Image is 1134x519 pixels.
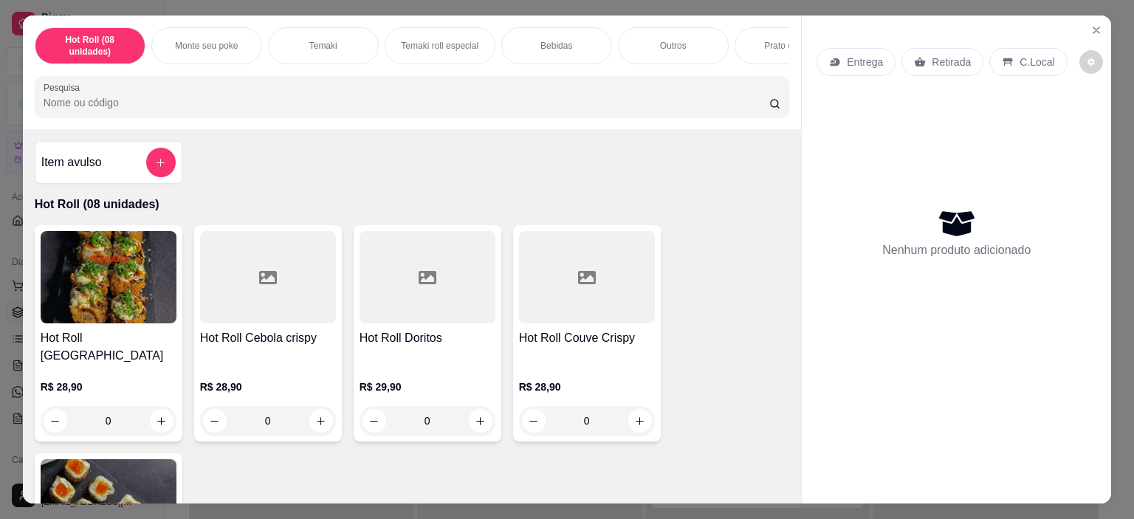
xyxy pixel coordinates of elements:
p: Bebidas [540,40,572,52]
button: increase-product-quantity [469,409,492,433]
label: Pesquisa [44,81,85,94]
p: Temaki [309,40,337,52]
h4: Item avulso [41,154,102,171]
p: Prato quente [764,40,815,52]
p: R$ 28,90 [200,379,336,394]
h4: Hot Roll Couve Crispy [519,329,655,347]
p: Entrega [847,55,883,69]
button: add-separate-item [146,148,176,177]
p: Nenhum produto adicionado [882,241,1031,259]
button: increase-product-quantity [150,409,173,433]
h4: Hot Roll [GEOGRAPHIC_DATA] [41,329,176,365]
h4: Hot Roll Doritos [360,329,495,347]
p: R$ 28,90 [41,379,176,394]
p: C.Local [1020,55,1054,69]
button: decrease-product-quantity [44,409,67,433]
img: product-image [41,231,176,323]
h4: Hot Roll Cebola crispy [200,329,336,347]
button: increase-product-quantity [628,409,652,433]
input: Pesquisa [44,95,769,110]
button: decrease-product-quantity [362,409,386,433]
button: Close [1085,18,1108,42]
p: R$ 28,90 [519,379,655,394]
button: decrease-product-quantity [522,409,546,433]
p: Temaki roll especial [401,40,478,52]
p: Monte seu poke [175,40,238,52]
p: R$ 29,90 [360,379,495,394]
button: decrease-product-quantity [203,409,227,433]
p: Retirada [932,55,971,69]
p: Hot Roll (08 unidades) [47,34,133,58]
p: Hot Roll (08 unidades) [35,196,790,213]
button: decrease-product-quantity [1079,50,1103,74]
p: Outros [660,40,687,52]
button: increase-product-quantity [309,409,333,433]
